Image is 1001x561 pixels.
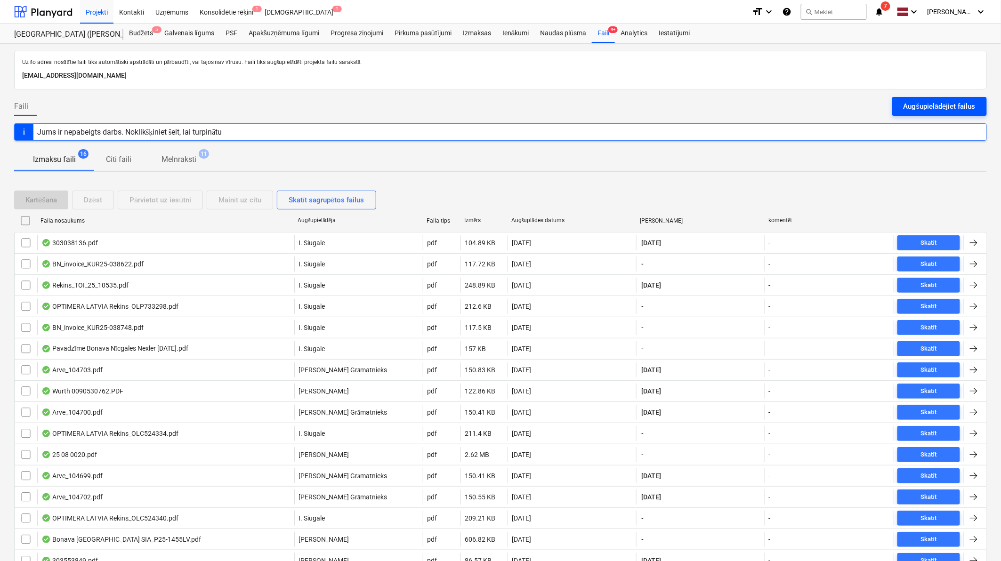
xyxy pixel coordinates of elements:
span: search [805,8,813,16]
div: OCR pabeigts [41,514,51,522]
button: Skatīt [897,426,960,441]
div: 150.41 KB [465,409,495,416]
div: pdf [427,387,437,395]
p: Melnraksti [161,154,196,165]
button: Skatīt [897,341,960,356]
i: keyboard_arrow_down [976,6,987,17]
div: - [769,387,771,395]
p: I. Siugale [299,302,325,311]
i: notifications [874,6,884,17]
div: pdf [427,409,437,416]
i: Zināšanu pamats [782,6,791,17]
div: Skatīt [921,534,937,545]
a: Faili9+ [592,24,615,43]
iframe: Chat Widget [954,516,1001,561]
p: Izmaksu faili [33,154,76,165]
span: [PERSON_NAME] Grāmatnieks [928,8,975,16]
button: Skatīt [897,320,960,335]
button: Skatīt [897,235,960,250]
span: - [640,450,645,459]
button: Skatīt [897,511,960,526]
span: 1 [332,6,342,12]
div: OPTIMERA LATVIA Rekins_OLC524340.pdf [41,514,178,522]
div: OCR pabeigts [41,387,51,395]
div: Skatīt [921,386,937,397]
p: Citi faili [106,154,131,165]
span: 11 [199,149,209,159]
div: pdf [427,239,437,247]
span: [DATE] [640,238,662,248]
div: OCR pabeigts [41,430,51,437]
div: Pavadzīme Bonava Nīcgales Nexler [DATE].pdf [41,345,188,353]
div: OCR pabeigts [41,493,51,501]
button: Augšupielādējiet failus [892,97,987,116]
div: Skatīt [921,322,937,333]
div: Izmērs [464,217,504,224]
span: [DATE] [640,471,662,481]
p: I. Siugale [299,344,325,353]
div: OCR pabeigts [41,409,51,416]
a: Galvenais līgums [159,24,220,43]
p: [PERSON_NAME] Grāmatnieks [299,408,387,417]
div: Skatīt [921,428,937,439]
div: OCR pabeigts [41,536,51,543]
div: 117.5 KB [465,324,492,331]
div: pdf [427,493,437,501]
button: Skatīt [897,299,960,314]
div: [DATE] [512,281,531,289]
div: - [769,260,771,268]
div: 122.86 KB [465,387,495,395]
div: Skatīt [921,238,937,248]
div: 212.6 KB [465,303,492,310]
button: Skatīt [897,468,960,483]
div: pdf [427,303,437,310]
div: - [769,324,771,331]
div: OCR pabeigts [41,260,51,268]
div: - [769,514,771,522]
button: Skatīt [897,489,960,505]
a: Pirkuma pasūtījumi [389,24,457,43]
div: Augšuplādes datums [511,217,632,224]
button: Skatīt [897,447,960,462]
p: I. Siugale [299,323,325,332]
span: - [640,513,645,523]
div: [DATE] [512,536,531,543]
div: - [769,281,771,289]
div: Arve_104703.pdf [41,366,103,374]
div: BN_invoice_KUR25-038748.pdf [41,324,144,331]
div: OCR pabeigts [41,366,51,374]
p: [PERSON_NAME] [299,535,349,544]
p: [PERSON_NAME] Grāmatnieks [299,471,387,481]
i: keyboard_arrow_down [909,6,920,17]
div: - [769,472,771,480]
div: [GEOGRAPHIC_DATA] ([PERSON_NAME] - PRJ2002936 un PRJ2002937) 2601965 [14,30,112,40]
div: - [769,536,771,543]
div: - [769,239,771,247]
div: 248.89 KB [465,281,495,289]
p: [PERSON_NAME] Grāmatnieks [299,492,387,502]
span: [DATE] [640,386,662,396]
div: OPTIMERA LATVIA Rekins_OLC524334.pdf [41,430,178,437]
span: [DATE] [640,280,662,290]
div: [DATE] [512,430,531,437]
div: [DATE] [512,493,531,501]
div: 150.83 KB [465,366,495,374]
div: 150.41 KB [465,472,495,480]
a: Apakšuzņēmuma līgumi [243,24,325,43]
div: Faila nosaukums [40,217,291,224]
div: 211.4 KB [465,430,492,437]
p: I. Siugale [299,280,325,290]
div: 209.21 KB [465,514,495,522]
div: Wurth 0090530762.PDF [41,387,123,395]
span: [DATE] [640,408,662,417]
div: 606.82 KB [465,536,495,543]
div: pdf [427,281,437,289]
div: [DATE] [512,366,531,374]
span: 16 [78,149,89,159]
div: OCR pabeigts [41,303,51,310]
a: Iestatījumi [653,24,695,43]
div: Izmaksas [457,24,497,43]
